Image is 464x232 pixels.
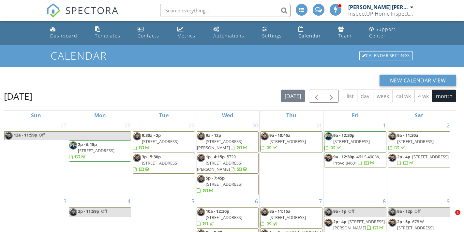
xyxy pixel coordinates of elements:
a: Go to August 5, 2025 [190,196,196,207]
a: Go to July 29, 2025 [187,120,196,131]
img: screenshot_20250131_at_7.58.37_pm.png [69,208,77,216]
span: [STREET_ADDRESS][PERSON_NAME] [333,219,385,231]
a: Calendar [296,23,330,42]
span: 10a - 12:30p [206,208,229,214]
span: 9a - 1p [333,208,346,214]
img: screenshot_20250131_at_7.58.37_pm.png [388,132,397,140]
span: 2p - 4p [333,219,346,225]
a: 3p - 5:30p [STREET_ADDRESS] [133,154,178,172]
span: 678 W [STREET_ADDRESS] [397,219,434,231]
span: Off [414,208,421,214]
a: 5p - 7:45p [STREET_ADDRESS] [197,175,242,193]
a: 10a - 12:30p [STREET_ADDRESS] [197,207,259,228]
button: list [343,90,357,102]
div: Team [338,33,352,39]
img: screenshot_20250131_at_7.58.37_pm.png [197,132,205,140]
a: Calendar Settings [359,51,413,61]
td: Go to July 31, 2025 [260,120,323,196]
a: 9a - 12:30p 461 S 400 W, Provo 84601 [333,154,380,166]
a: Support Center [367,23,416,42]
span: 9:30a - 2p [142,132,161,138]
img: The Best Home Inspection Software - Spectora [46,3,61,18]
a: 9a - 10:45a [STREET_ADDRESS] [261,132,306,151]
a: Go to August 7, 2025 [318,196,323,207]
img: screenshot_20250131_at_7.58.37_pm.png [197,154,205,162]
td: Go to July 28, 2025 [68,120,132,196]
button: day [357,90,373,102]
span: 2p - 6:15p [78,141,97,147]
span: 9a - 12:30p [333,132,354,138]
button: month [432,90,456,102]
img: img_3014.jpg [324,132,333,140]
td: Go to August 2, 2025 [387,120,451,196]
a: 10a - 12:30p [STREET_ADDRESS] [197,208,242,226]
div: Calendar Settings [359,51,413,60]
span: 2p - 11:59p [78,208,99,214]
a: 1p - 4:15p 5729 [STREET_ADDRESS][PERSON_NAME] [197,154,248,172]
a: 9a - 12:30p [STREET_ADDRESS] [324,132,370,151]
a: Go to August 9, 2025 [445,196,451,207]
button: Next month [324,90,339,103]
button: cal wk [393,90,415,102]
a: Go to July 28, 2025 [123,120,132,131]
td: Go to July 29, 2025 [132,120,196,196]
span: [STREET_ADDRESS] [269,138,306,144]
a: Monday [93,111,107,120]
a: Go to August 8, 2025 [382,196,387,207]
span: 461 S 400 W, Provo 84601 [333,154,380,166]
img: screenshot_20250131_at_7.58.37_pm.png [388,154,397,162]
span: 2p - 4p [397,154,410,160]
span: 5729 [STREET_ADDRESS][PERSON_NAME] [197,154,242,172]
button: week [373,90,393,102]
div: Metrics [177,33,195,39]
span: [STREET_ADDRESS] [206,214,242,220]
span: 9a - 12:30p [333,154,354,160]
a: Automations (Advanced) [211,23,254,42]
span: 9a - 12p [397,208,412,214]
a: 9a - 12:30p [STREET_ADDRESS] [324,131,386,152]
img: screenshot_20250131_at_7.58.37_pm.png [133,154,141,162]
span: SPECTORA [65,3,119,17]
a: Templates [92,23,130,42]
a: 9a - 11:30a [STREET_ADDRESS] [388,131,450,152]
input: Search everything... [160,4,291,17]
img: screenshot_20250131_at_7.58.37_pm.png [324,154,333,162]
a: Go to August 3, 2025 [62,196,68,207]
td: Go to August 1, 2025 [323,120,387,196]
a: 2p - 6:15p [STREET_ADDRESS] [69,140,131,162]
td: Go to July 30, 2025 [196,120,260,196]
a: Metrics [175,23,206,42]
span: [STREET_ADDRESS] [78,148,114,153]
a: 2p - 4p [STREET_ADDRESS][PERSON_NAME] [333,219,385,231]
span: 5p - 7:45p [206,175,225,181]
a: Go to July 30, 2025 [251,120,259,131]
div: Settings [262,33,282,39]
a: 2p - 4p [STREET_ADDRESS] [397,154,449,166]
iframe: Intercom live chat [442,210,457,225]
a: 9a - 12p [STREET_ADDRESS][PERSON_NAME] [197,131,259,152]
span: Off [348,208,354,214]
span: 3p - 5:30p [142,154,161,160]
a: 9a - 11:30a [STREET_ADDRESS] [388,132,434,151]
a: 9:30a - 2p [STREET_ADDRESS] [133,131,195,152]
a: Friday [351,111,360,120]
span: [STREET_ADDRESS] [412,154,449,160]
div: Automations [213,33,244,39]
a: 5p - 7:45p [STREET_ADDRESS] [197,174,259,195]
button: [DATE] [281,90,305,102]
a: 3p - 5:30p [STREET_ADDRESS] [133,153,195,174]
img: img_3014.jpg [69,141,77,150]
span: 9a - 11:30a [397,132,418,138]
a: 9a - 12p [STREET_ADDRESS][PERSON_NAME] [197,132,248,151]
img: screenshot_20250131_at_7.58.37_pm.png [133,132,141,140]
img: screenshot_20250131_at_7.58.37_pm.png [388,219,397,227]
span: 8a - 11:15a [269,208,291,214]
img: screenshot_20250131_at_7.58.37_pm.png [261,208,269,216]
a: Thursday [285,111,298,120]
span: 9a - 12p [206,132,221,138]
span: [STREET_ADDRESS] [397,138,434,144]
img: screenshot_20250131_at_7.58.37_pm.png [5,132,13,140]
span: [STREET_ADDRESS] [142,160,178,166]
a: Dashboard [48,23,87,42]
img: screenshot_20250131_at_7.58.37_pm.png [324,208,333,216]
